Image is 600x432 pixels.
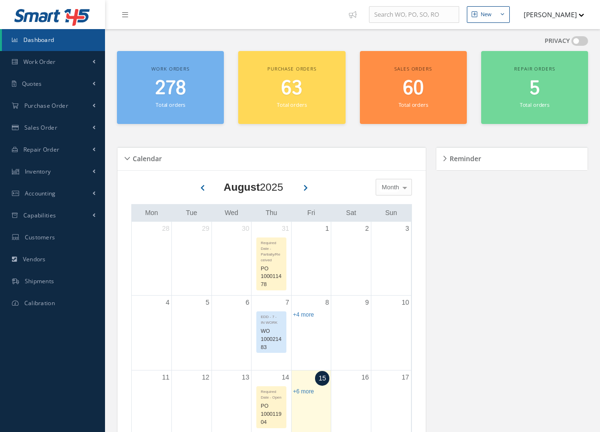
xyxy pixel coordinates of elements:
[257,387,286,401] div: Required Date - Open
[280,222,291,236] a: July 31, 2025
[400,296,411,309] a: August 10, 2025
[277,101,306,108] small: Total orders
[240,222,252,236] a: July 30, 2025
[344,207,358,219] a: Saturday
[24,102,68,110] span: Purchase Order
[25,233,55,241] span: Customers
[23,211,56,219] span: Capabilities
[211,222,252,296] td: July 30, 2025
[291,295,331,370] td: August 8, 2025
[224,181,260,193] b: August
[200,222,211,236] a: July 29, 2025
[240,370,252,384] a: August 13, 2025
[132,295,172,370] td: August 4, 2025
[263,207,279,219] a: Thursday
[481,51,588,124] a: Repair orders 5 Total orders
[257,401,286,427] div: PO 100011904
[383,207,399,219] a: Sunday
[257,238,286,263] div: Required Date - Partially/Received
[200,370,211,384] a: August 12, 2025
[23,145,60,154] span: Repair Order
[515,5,584,24] button: [PERSON_NAME]
[257,263,286,290] div: PO 100011478
[24,123,57,132] span: Sales Order
[172,222,212,296] td: July 29, 2025
[155,75,186,102] span: 278
[23,255,46,263] span: Vendors
[447,152,481,163] h5: Reminder
[24,299,55,307] span: Calibration
[184,207,200,219] a: Tuesday
[243,296,251,309] a: August 6, 2025
[25,189,56,197] span: Accounting
[257,326,286,352] div: WO 100021483
[293,388,314,395] a: Show 6 more events
[545,36,570,46] label: PRIVACY
[514,65,555,72] span: Repair orders
[156,101,185,108] small: Total orders
[25,167,51,175] span: Inventory
[379,183,399,192] span: Month
[132,222,172,296] td: July 28, 2025
[399,101,428,108] small: Total orders
[280,370,291,384] a: August 14, 2025
[204,296,211,309] a: August 5, 2025
[363,296,371,309] a: August 9, 2025
[22,80,42,88] span: Quotes
[305,207,317,219] a: Friday
[238,51,345,124] a: Purchase orders 63 Total orders
[23,36,54,44] span: Dashboard
[267,65,316,72] span: Purchase orders
[403,222,411,236] a: August 3, 2025
[25,277,54,285] span: Shipments
[315,371,329,386] a: August 15, 2025
[363,222,371,236] a: August 2, 2025
[160,222,171,236] a: July 28, 2025
[324,296,331,309] a: August 8, 2025
[359,370,371,384] a: August 16, 2025
[281,75,302,102] span: 63
[371,222,411,296] td: August 3, 2025
[160,370,171,384] a: August 11, 2025
[400,370,411,384] a: August 17, 2025
[284,296,291,309] a: August 7, 2025
[2,29,105,51] a: Dashboard
[481,10,492,19] div: New
[331,295,371,370] td: August 9, 2025
[252,295,292,370] td: August 7, 2025
[293,311,314,318] a: Show 4 more events
[151,65,189,72] span: Work orders
[130,152,162,163] h5: Calendar
[143,207,160,219] a: Monday
[223,207,241,219] a: Wednesday
[172,295,212,370] td: August 5, 2025
[371,295,411,370] td: August 10, 2025
[369,6,459,23] input: Search WO, PO, SO, RO
[291,222,331,296] td: August 1, 2025
[324,222,331,236] a: August 1, 2025
[257,312,286,326] div: EDD - 7 - IN WORK
[252,222,292,296] td: July 31, 2025
[164,296,171,309] a: August 4, 2025
[403,75,424,102] span: 60
[360,51,467,124] a: Sales orders 60 Total orders
[529,75,540,102] span: 5
[394,65,432,72] span: Sales orders
[23,58,56,66] span: Work Order
[117,51,224,124] a: Work orders 278 Total orders
[224,179,284,195] div: 2025
[520,101,549,108] small: Total orders
[331,222,371,296] td: August 2, 2025
[211,295,252,370] td: August 6, 2025
[467,6,510,23] button: New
